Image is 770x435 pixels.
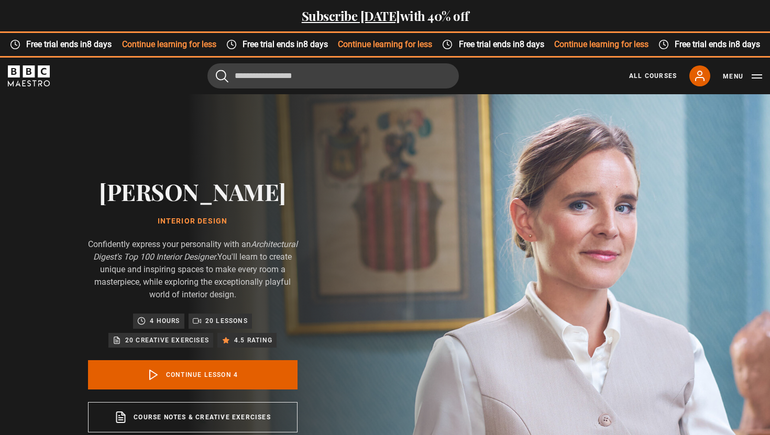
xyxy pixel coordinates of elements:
time: 8 days [303,39,327,49]
a: Course notes & creative exercises [88,402,298,432]
a: All Courses [629,71,677,81]
button: Toggle navigation [723,71,762,82]
i: Architectural Digest's Top 100 Interior Designer. [93,239,298,262]
a: Continue lesson 4 [88,360,298,389]
p: 20 creative exercises [125,335,209,345]
span: Free trial ends in [668,38,769,51]
time: 8 days [519,39,544,49]
p: 4.5 rating [234,335,272,345]
span: Free trial ends in [453,38,554,51]
svg: BBC Maestro [8,65,50,86]
h1: Interior Design [88,217,298,226]
div: Continue learning for less [216,38,432,51]
span: Free trial ends in [20,38,122,51]
time: 8 days [87,39,112,49]
p: Confidently express your personality with an You'll learn to create unique and inspiring spaces t... [88,238,298,301]
span: Free trial ends in [236,38,337,51]
input: Search [207,63,459,88]
a: Subscribe [DATE] [302,7,400,24]
button: Submit the search query [216,69,228,82]
h2: [PERSON_NAME] [88,178,298,205]
p: 4 hours [150,316,180,326]
div: Continue learning for less [432,38,648,51]
p: 20 lessons [205,316,248,326]
time: 8 days [735,39,760,49]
